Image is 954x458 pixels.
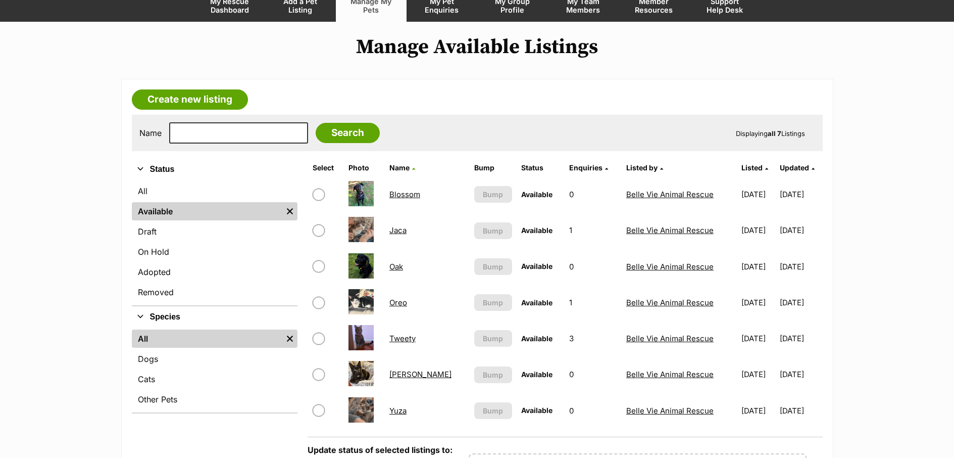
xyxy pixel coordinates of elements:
span: Bump [483,405,503,416]
td: 0 [565,357,621,392]
td: [DATE] [780,213,821,248]
td: [DATE] [780,357,821,392]
a: Available [132,202,282,220]
a: Updated [780,163,815,172]
span: Available [521,370,553,379]
a: All [132,330,282,348]
button: Bump [474,367,512,383]
a: Remove filter [282,330,297,348]
button: Status [132,163,297,176]
a: Oreo [389,298,407,307]
span: Name [389,163,410,172]
a: Tweety [389,334,416,343]
a: Draft [132,222,297,241]
td: [DATE] [737,177,779,212]
button: Bump [474,222,512,239]
a: Name [389,163,415,172]
span: Available [521,406,553,415]
a: On Hold [132,243,297,261]
span: Bump [483,189,503,200]
a: Adopted [132,263,297,281]
a: Belle Vie Animal Rescue [626,406,714,416]
td: [DATE] [737,249,779,284]
button: Bump [474,186,512,203]
input: Search [316,123,380,143]
a: Cats [132,370,297,388]
a: Blossom [389,190,420,199]
td: [DATE] [737,285,779,320]
a: Oak [389,262,403,271]
a: Belle Vie Animal Rescue [626,190,714,199]
span: Displaying Listings [736,129,805,138]
button: Bump [474,294,512,311]
td: 0 [565,249,621,284]
td: [DATE] [780,321,821,356]
a: Listed by [626,163,663,172]
td: [DATE] [780,285,821,320]
a: Removed [132,283,297,301]
button: Bump [474,330,512,347]
a: Dogs [132,350,297,368]
button: Bump [474,402,512,419]
th: Photo [344,160,384,176]
a: Belle Vie Animal Rescue [626,262,714,271]
a: Listed [741,163,768,172]
strong: all 7 [768,129,781,138]
span: Available [521,262,553,270]
td: 1 [565,213,621,248]
button: Bump [474,258,512,275]
th: Select [309,160,343,176]
label: Update status of selected listings to: [308,445,453,455]
div: Status [132,180,297,305]
a: Remove filter [282,202,297,220]
td: 0 [565,177,621,212]
td: 3 [565,321,621,356]
span: Bump [483,297,503,308]
a: All [132,182,297,200]
span: Bump [483,333,503,344]
span: Listed [741,163,763,172]
span: Available [521,334,553,343]
td: [DATE] [780,177,821,212]
span: Available [521,190,553,199]
td: 1 [565,285,621,320]
td: [DATE] [737,213,779,248]
span: translation missing: en.admin.listings.index.attributes.enquiries [569,163,602,172]
a: Jaca [389,225,407,235]
span: Bump [483,225,503,236]
span: Available [521,298,553,307]
span: Bump [483,261,503,272]
a: Yuza [389,406,407,416]
div: Species [132,328,297,413]
td: [DATE] [737,357,779,392]
span: Listed by [626,163,658,172]
span: Bump [483,370,503,380]
td: [DATE] [780,249,821,284]
a: Belle Vie Animal Rescue [626,334,714,343]
span: Available [521,226,553,235]
td: 0 [565,393,621,428]
a: Enquiries [569,163,608,172]
span: Updated [780,163,809,172]
td: [DATE] [737,321,779,356]
label: Name [139,128,162,138]
button: Species [132,310,297,324]
a: Create new listing [132,89,248,110]
td: [DATE] [737,393,779,428]
th: Status [517,160,564,176]
td: [DATE] [780,393,821,428]
a: Belle Vie Animal Rescue [626,370,714,379]
a: [PERSON_NAME] [389,370,451,379]
th: Bump [470,160,516,176]
a: Other Pets [132,390,297,408]
a: Belle Vie Animal Rescue [626,298,714,307]
a: Belle Vie Animal Rescue [626,225,714,235]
